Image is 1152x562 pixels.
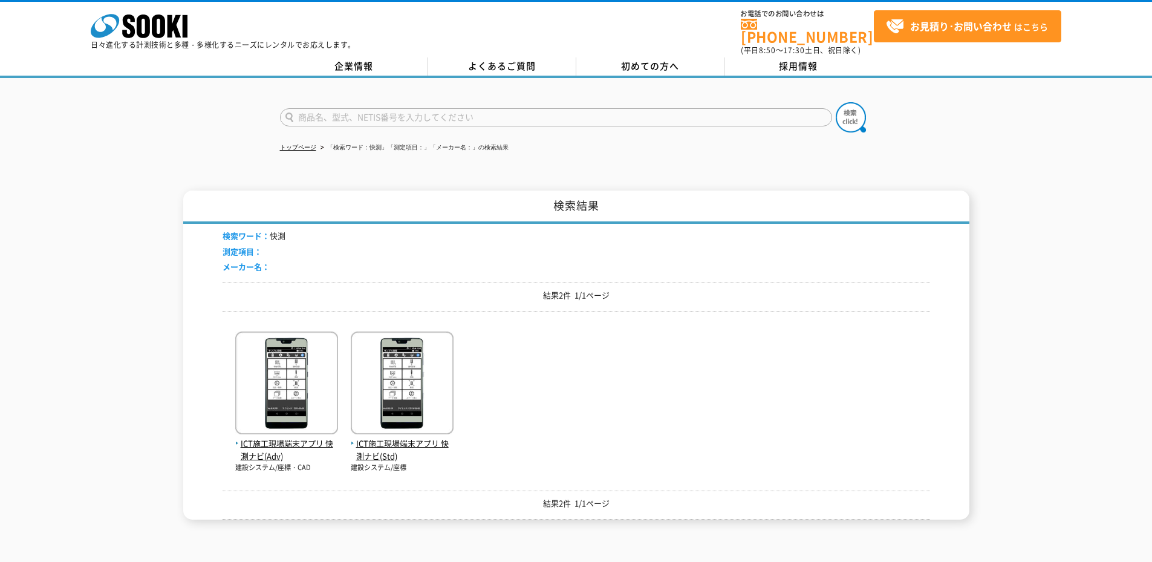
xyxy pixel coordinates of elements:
a: 企業情報 [280,57,428,76]
span: ICT施工現場端末アプリ 快測ナビ(Std) [351,437,454,463]
img: btn_search.png [836,102,866,132]
input: 商品名、型式、NETIS番号を入力してください [280,108,832,126]
a: よくあるご質問 [428,57,576,76]
a: トップページ [280,144,316,151]
a: 初めての方へ [576,57,724,76]
img: 快測ナビ(Adv) [235,332,338,437]
span: ICT施工現場端末アプリ 快測ナビ(Adv) [235,437,338,463]
span: 8:50 [759,45,776,56]
h1: 検索結果 [183,191,969,224]
span: 測定項目： [223,246,262,257]
li: 「検索ワード：快測」「測定項目：」「メーカー名：」の検索結果 [318,142,509,154]
img: 快測ナビ(Std) [351,332,454,437]
strong: お見積り･お問い合わせ [910,19,1012,33]
p: 結果2件 1/1ページ [223,289,930,302]
a: お見積り･お問い合わせはこちら [874,10,1061,42]
p: 建設システム/座標 [351,463,454,473]
span: 初めての方へ [621,59,679,73]
li: 快測 [223,230,285,243]
span: (平日 ～ 土日、祝日除く) [741,45,861,56]
span: はこちら [886,18,1048,36]
a: 採用情報 [724,57,873,76]
span: 検索ワード： [223,230,270,241]
span: 17:30 [783,45,805,56]
a: ICT施工現場端末アプリ 快測ナビ(Adv) [235,425,338,462]
span: メーカー名： [223,261,270,272]
a: [PHONE_NUMBER] [741,19,874,44]
a: ICT施工現場端末アプリ 快測ナビ(Std) [351,425,454,462]
p: 日々進化する計測技術と多種・多様化するニーズにレンタルでお応えします。 [91,41,356,48]
p: 結果2件 1/1ページ [223,497,930,510]
p: 建設システム/座標・CAD [235,463,338,473]
span: お電話でのお問い合わせは [741,10,874,18]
